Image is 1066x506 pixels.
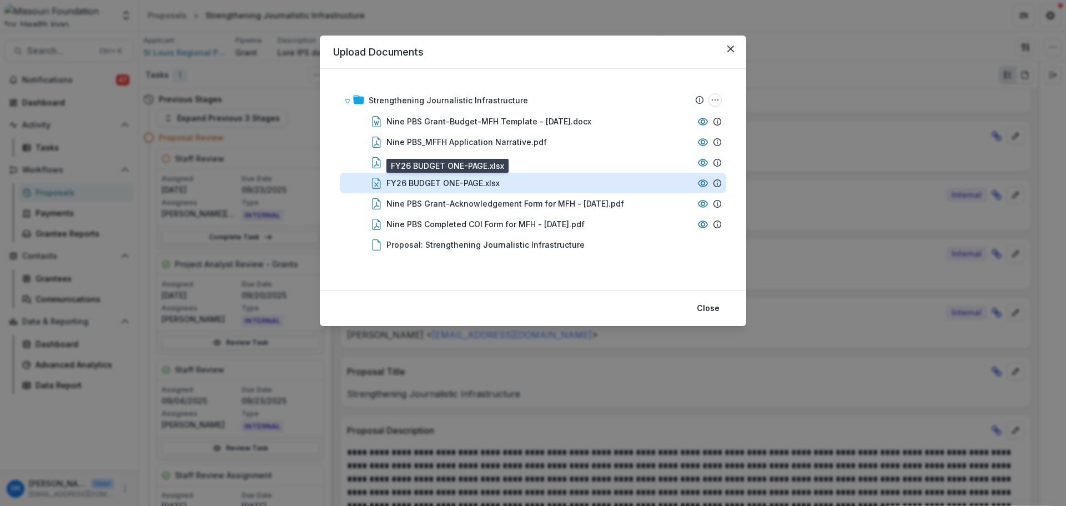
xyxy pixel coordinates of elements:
[340,173,726,193] div: FY26 BUDGET ONE-PAGE.xlsx
[340,152,726,173] div: Nine PBS_AUDIT_2025.pdf
[340,89,726,111] div: Strengthening Journalistic InfrastructureStrengthening Journalistic Infrastructure Options
[690,299,726,317] button: Close
[708,93,722,107] button: Strengthening Journalistic Infrastructure Options
[340,193,726,214] div: Nine PBS Grant-Acknowledgement Form for MFH - [DATE].pdf
[369,94,528,106] div: Strengthening Journalistic Infrastructure
[386,198,624,209] div: Nine PBS Grant-Acknowledgement Form for MFH - [DATE].pdf
[386,136,547,148] div: Nine PBS_MFFH Application Narrative.pdf
[340,132,726,152] div: Nine PBS_MFFH Application Narrative.pdf
[340,111,726,132] div: Nine PBS Grant-Budget-MFH Template - [DATE].docx
[386,157,487,168] div: Nine PBS_AUDIT_2025.pdf
[386,116,591,127] div: Nine PBS Grant-Budget-MFH Template - [DATE].docx
[722,40,740,58] button: Close
[386,239,585,251] div: Proposal: Strengthening Journalistic Infrastructure
[340,214,726,234] div: Nine PBS Completed COI Form for MFH - [DATE].pdf
[340,234,726,255] div: Proposal: Strengthening Journalistic Infrastructure
[386,177,500,189] div: FY26 BUDGET ONE-PAGE.xlsx
[320,36,746,69] header: Upload Documents
[340,89,726,255] div: Strengthening Journalistic InfrastructureStrengthening Journalistic Infrastructure OptionsNine PB...
[386,218,585,230] div: Nine PBS Completed COI Form for MFH - [DATE].pdf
